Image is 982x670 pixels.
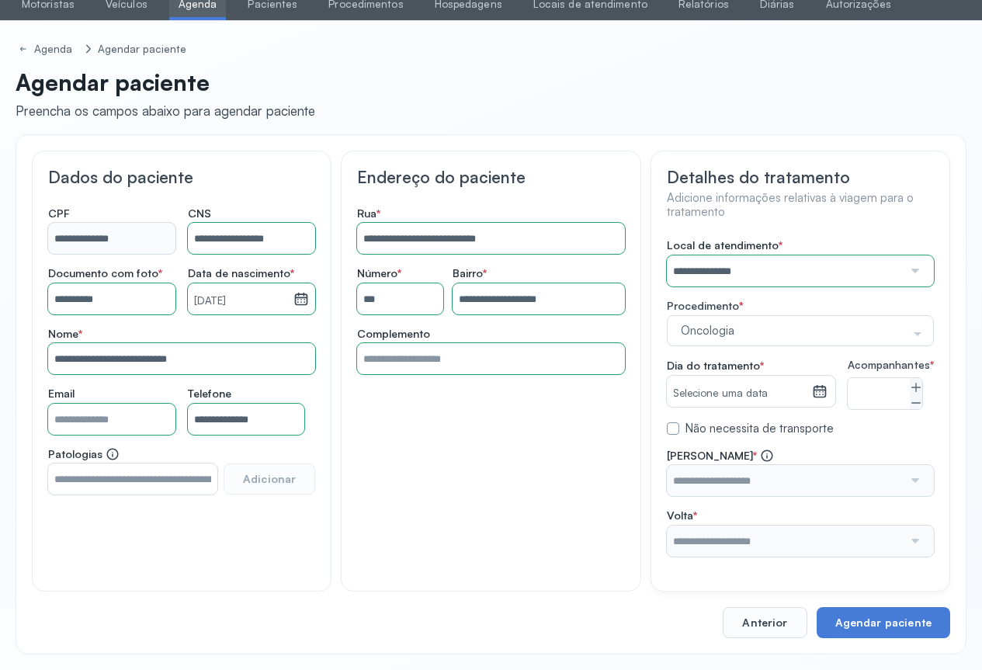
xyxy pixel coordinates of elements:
[667,359,764,373] span: Dia do tratamento
[667,509,697,522] span: Volta
[98,43,187,56] div: Agendar paciente
[16,68,315,96] p: Agendar paciente
[667,299,739,312] span: Procedimento
[357,207,380,220] span: Rua
[48,207,70,220] span: CPF
[453,266,487,280] span: Bairro
[34,43,76,56] div: Agenda
[188,207,211,220] span: CNS
[357,266,401,280] span: Número
[357,327,430,341] span: Complemento
[848,359,934,372] span: Acompanhantes
[48,167,315,187] h3: Dados do paciente
[817,607,950,638] button: Agendar paciente
[677,323,908,338] span: Oncologia
[95,40,190,59] a: Agendar paciente
[667,167,934,187] h3: Detalhes do tratamento
[667,449,774,463] span: [PERSON_NAME]
[224,463,315,495] button: Adicionar
[685,422,834,436] label: Não necessita de transporte
[48,387,75,401] span: Email
[188,266,294,280] span: Data de nascimento
[16,40,79,59] a: Agenda
[48,327,82,341] span: Nome
[667,191,934,220] h4: Adicione informações relativas à viagem para o tratamento
[723,607,807,638] button: Anterior
[667,238,782,252] span: Local de atendimento
[16,102,315,119] div: Preencha os campos abaixo para agendar paciente
[673,386,807,401] small: Selecione uma data
[357,167,624,187] h3: Endereço do paciente
[188,387,231,401] span: Telefone
[194,293,287,309] small: [DATE]
[48,447,120,461] span: Patologias
[48,266,162,280] span: Documento com foto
